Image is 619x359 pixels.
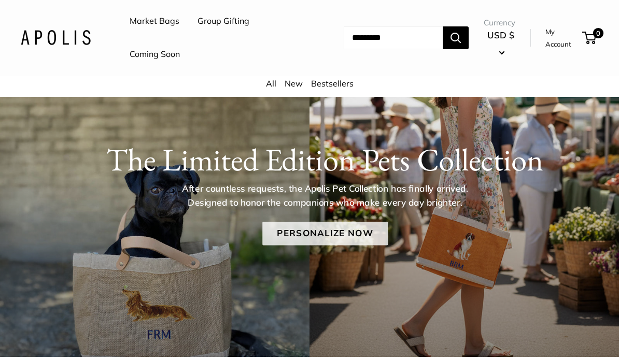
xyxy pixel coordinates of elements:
a: My Account [545,26,579,51]
button: USD $ [484,27,518,61]
a: Market Bags [130,14,179,30]
p: After countless requests, the Apolis Pet Collection has finally arrived. Designed to honor the co... [165,182,485,210]
input: Search... [344,27,443,50]
a: Bestsellers [311,79,354,89]
span: 0 [593,28,603,39]
h1: The Limited Edition Pets Collection [51,142,599,179]
a: Group Gifting [198,14,249,30]
a: Personalize Now [262,222,388,246]
span: Currency [484,16,518,31]
a: 0 [583,32,596,45]
span: USD $ [487,30,514,41]
a: New [285,79,303,89]
a: Coming Soon [130,47,180,63]
a: All [266,79,276,89]
button: Search [443,27,469,50]
img: Apolis [21,31,91,46]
